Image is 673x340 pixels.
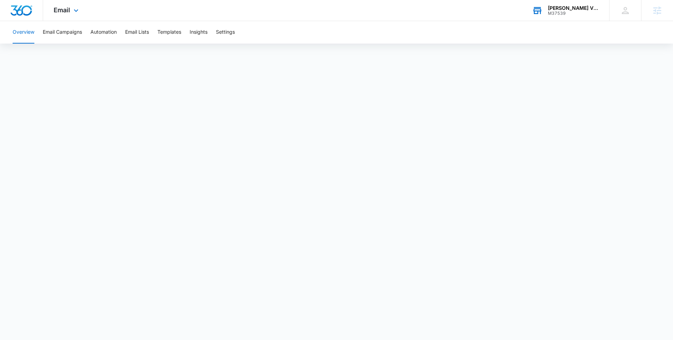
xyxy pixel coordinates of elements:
button: Email Campaigns [43,21,82,44]
span: Email [54,6,70,14]
button: Email Lists [125,21,149,44]
button: Insights [190,21,208,44]
button: Settings [216,21,235,44]
button: Templates [157,21,181,44]
div: account id [548,11,599,16]
div: account name [548,5,599,11]
button: Overview [13,21,34,44]
button: Automation [90,21,117,44]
